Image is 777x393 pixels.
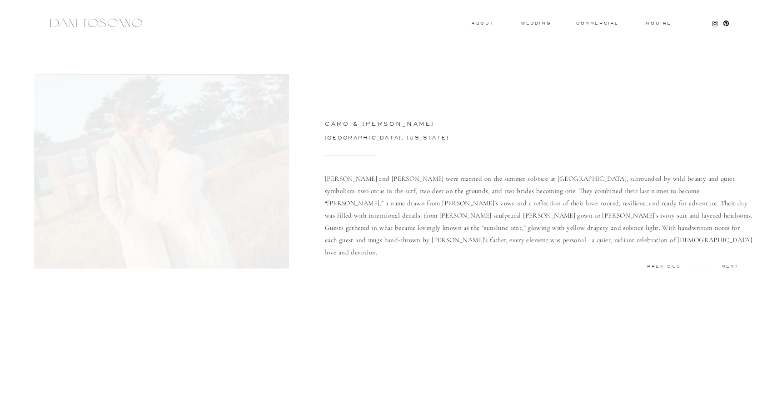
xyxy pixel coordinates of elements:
a: next [707,264,752,269]
a: commercial [576,21,618,25]
p: [PERSON_NAME] and [PERSON_NAME] were married on the summer solstice at [GEOGRAPHIC_DATA], surroun... [325,173,752,269]
a: About [472,21,492,25]
a: wedding [521,21,551,25]
h3: caro & [PERSON_NAME] [325,121,607,129]
a: previous [642,264,687,269]
a: [GEOGRAPHIC_DATA], [US_STATE] [325,135,505,143]
a: Inquire [643,21,672,26]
